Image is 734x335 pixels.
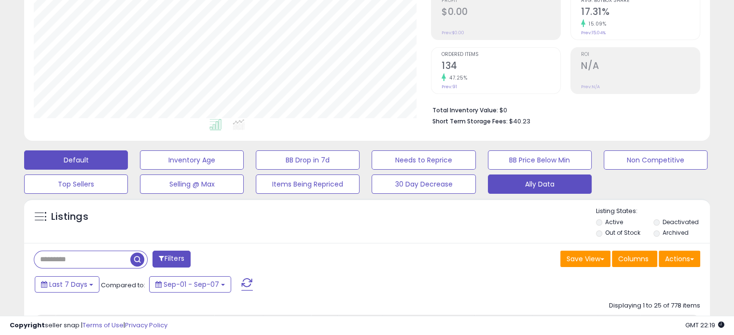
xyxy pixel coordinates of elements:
[101,281,145,290] span: Compared to:
[372,174,475,194] button: 30 Day Decrease
[24,150,128,170] button: Default
[149,276,231,293] button: Sep-01 - Sep-07
[125,321,167,330] a: Privacy Policy
[152,251,190,268] button: Filters
[442,30,464,36] small: Prev: $0.00
[596,207,710,216] p: Listing States:
[581,30,606,36] small: Prev: 15.04%
[442,52,560,57] span: Ordered Items
[140,150,244,170] button: Inventory Age
[442,6,560,19] h2: $0.00
[442,84,457,90] small: Prev: 91
[51,210,88,224] h5: Listings
[488,150,592,170] button: BB Price Below Min
[372,150,475,170] button: Needs to Reprice
[140,174,244,194] button: Selling @ Max
[581,6,700,19] h2: 17.31%
[432,117,508,125] b: Short Term Storage Fees:
[609,301,700,310] div: Displaying 1 to 25 of 778 items
[49,280,87,289] span: Last 7 Days
[164,280,219,289] span: Sep-01 - Sep-07
[256,174,360,194] button: Items Being Repriced
[585,20,606,27] small: 15.09%
[605,218,623,226] label: Active
[432,104,693,115] li: $0
[604,150,707,170] button: Non Competitive
[432,106,498,114] b: Total Inventory Value:
[581,60,700,73] h2: N/A
[24,174,128,194] button: Top Sellers
[509,117,530,126] span: $40.23
[10,321,45,330] strong: Copyright
[10,321,167,330] div: seller snap | |
[446,74,467,81] small: 47.25%
[560,251,610,267] button: Save View
[659,251,700,267] button: Actions
[581,84,600,90] small: Prev: N/A
[618,254,649,264] span: Columns
[581,52,700,57] span: ROI
[442,60,560,73] h2: 134
[256,150,360,170] button: BB Drop in 7d
[83,321,124,330] a: Terms of Use
[35,276,99,293] button: Last 7 Days
[488,174,592,194] button: Ally Data
[685,321,724,330] span: 2025-09-15 22:19 GMT
[612,251,657,267] button: Columns
[662,228,688,237] label: Archived
[662,218,698,226] label: Deactivated
[605,228,640,237] label: Out of Stock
